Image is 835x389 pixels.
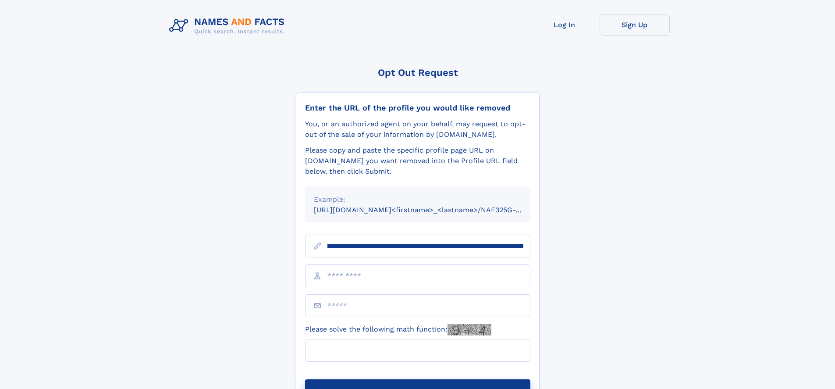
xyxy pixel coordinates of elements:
[305,119,530,140] div: You, or an authorized agent on your behalf, may request to opt-out of the sale of your informatio...
[314,194,522,205] div: Example:
[314,206,547,214] small: [URL][DOMAIN_NAME]<firstname>_<lastname>/NAF325G-xxxxxxxx
[305,145,530,177] div: Please copy and paste the specific profile page URL on [DOMAIN_NAME] you want removed into the Pr...
[600,14,670,36] a: Sign Up
[296,67,540,78] div: Opt Out Request
[305,324,491,335] label: Please solve the following math function:
[529,14,600,36] a: Log In
[166,14,292,38] img: Logo Names and Facts
[305,103,530,113] div: Enter the URL of the profile you would like removed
